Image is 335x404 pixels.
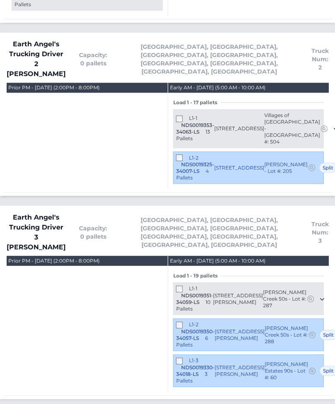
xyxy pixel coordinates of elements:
[176,122,214,135] span: NDS0019353-34063-LS
[176,292,213,305] span: NDS0019351-34059-LS
[263,289,306,308] span: [PERSON_NAME] Creek 50s - Lot #: 287
[176,328,214,341] span: NDS0019350-34057-LS
[264,361,308,380] span: [PERSON_NAME] Estates 90s - Lot #: 60
[264,325,308,344] span: [PERSON_NAME] Creek 50s - Lot #: 288
[189,357,198,363] span: L1-3
[8,257,100,264] div: Prior PM - [DATE] (2:00PM - 8:00PM)
[176,129,210,141] span: 13 Pallets
[176,299,210,311] span: 10 Pallets
[120,43,298,76] span: [GEOGRAPHIC_DATA], [GEOGRAPHIC_DATA], [GEOGRAPHIC_DATA], [GEOGRAPHIC_DATA], [GEOGRAPHIC_DATA], [G...
[176,167,208,180] span: 4 Pallets
[170,257,265,264] div: Early AM - [DATE] (5:00 AM - 10:00 AM)
[311,47,328,72] span: Truck Num: 2
[176,371,207,383] span: 3 Pallets
[79,51,107,67] span: Capacity: 0 pallets
[189,115,197,121] span: L1-1
[311,220,328,244] span: Truck Num: 3
[264,112,320,145] span: Villages of [GEOGRAPHIC_DATA] - [GEOGRAPHIC_DATA] #: 504
[173,272,220,279] span: Load 1 - 19 pallets
[189,321,198,327] span: L1-2
[7,212,66,252] span: Earth Angel's Trucking Driver 3 [PERSON_NAME]
[176,335,208,347] span: 6 Pallets
[214,364,264,377] span: [STREET_ADDRESS][PERSON_NAME]
[79,224,107,240] span: Capacity: 0 pallets
[214,328,264,341] span: [STREET_ADDRESS][PERSON_NAME]
[8,84,100,91] div: Prior PM - [DATE] (2:00PM - 8:00PM)
[264,161,307,174] span: [PERSON_NAME] - Lot #: 205
[189,154,198,160] span: L1-2
[173,99,220,106] span: Load 1 - 17 pallets
[176,364,214,377] span: NDS0019330-34018-LS
[213,292,263,305] span: [STREET_ADDRESS][PERSON_NAME]
[189,285,197,291] span: L1-1
[7,39,66,79] span: Earth Angel's Trucking Driver 2 [PERSON_NAME]
[214,125,264,132] span: [STREET_ADDRESS]
[170,84,265,91] div: Early AM - [DATE] (5:00 AM - 10:00 AM)
[176,161,214,174] span: NDS0019325-34007-LS
[214,164,264,171] span: [STREET_ADDRESS]
[120,215,298,249] span: [GEOGRAPHIC_DATA], [GEOGRAPHIC_DATA], [GEOGRAPHIC_DATA], [GEOGRAPHIC_DATA], [GEOGRAPHIC_DATA], [G...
